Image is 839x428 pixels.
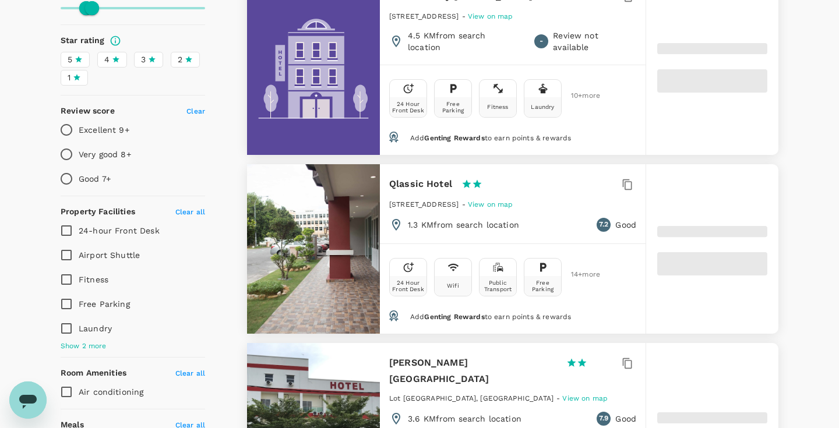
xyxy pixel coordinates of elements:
p: 3.6 KM from search location [408,413,521,425]
p: Good 7+ [79,173,111,185]
p: 4.5 KM from search location [408,30,520,53]
a: View on map [468,11,513,20]
h6: Review score [61,105,115,118]
span: - [556,394,562,402]
svg: Star ratings are awarded to properties to represent the quality of services, facilities, and amen... [110,35,121,47]
span: Genting Rewards [424,313,484,321]
span: Airport Shuttle [79,250,140,260]
div: Fitness [487,104,508,110]
span: Fitness [79,275,108,284]
h6: Room Amenities [61,367,126,380]
span: Clear [186,107,205,115]
div: Public Transport [482,280,514,292]
span: [STREET_ADDRESS] [389,200,459,208]
div: Wifi [447,282,459,289]
span: 10 + more [571,92,588,100]
span: Add to earn points & rewards [410,313,571,321]
span: 4 [104,54,110,66]
p: Excellent 9+ [79,124,129,136]
span: Laundry [79,324,112,333]
span: 1 [68,72,70,84]
span: - [462,12,468,20]
span: 7.2 [599,219,608,231]
span: View on map [468,12,513,20]
iframe: Button to launch messaging window [9,381,47,419]
div: 24 Hour Front Desk [392,280,424,292]
span: Genting Rewards [424,134,484,142]
span: Clear all [175,369,205,377]
h6: Property Facilities [61,206,135,218]
div: Free Parking [527,280,559,292]
p: Very good 8+ [79,148,131,160]
span: View on map [468,200,513,208]
h6: Qlassic Hotel [389,176,452,192]
span: - [462,200,468,208]
span: 7.9 [599,413,608,425]
div: Free Parking [437,101,469,114]
h6: [PERSON_NAME][GEOGRAPHIC_DATA] [389,355,557,387]
span: 14 + more [571,271,588,278]
span: Clear all [175,208,205,216]
span: 24-hour Front Desk [79,226,160,235]
p: Good [615,219,636,231]
span: Show 2 more [61,341,107,352]
p: Review not available [553,30,636,53]
div: 24 Hour Front Desk [392,101,424,114]
span: View on map [562,394,608,402]
p: Good [615,413,636,425]
span: 5 [68,54,72,66]
span: Add to earn points & rewards [410,134,571,142]
h6: Star rating [61,34,105,47]
span: [STREET_ADDRESS] [389,12,459,20]
span: - [540,36,543,47]
a: View on map [468,199,513,208]
span: Free Parking [79,299,130,309]
span: 2 [178,54,182,66]
a: View on map [562,393,608,402]
span: 3 [141,54,146,66]
span: Air conditioning [79,387,143,397]
p: 1.3 KM from search location [408,219,519,231]
div: Laundry [531,104,554,110]
span: Lot [GEOGRAPHIC_DATA], [GEOGRAPHIC_DATA] [389,394,554,402]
